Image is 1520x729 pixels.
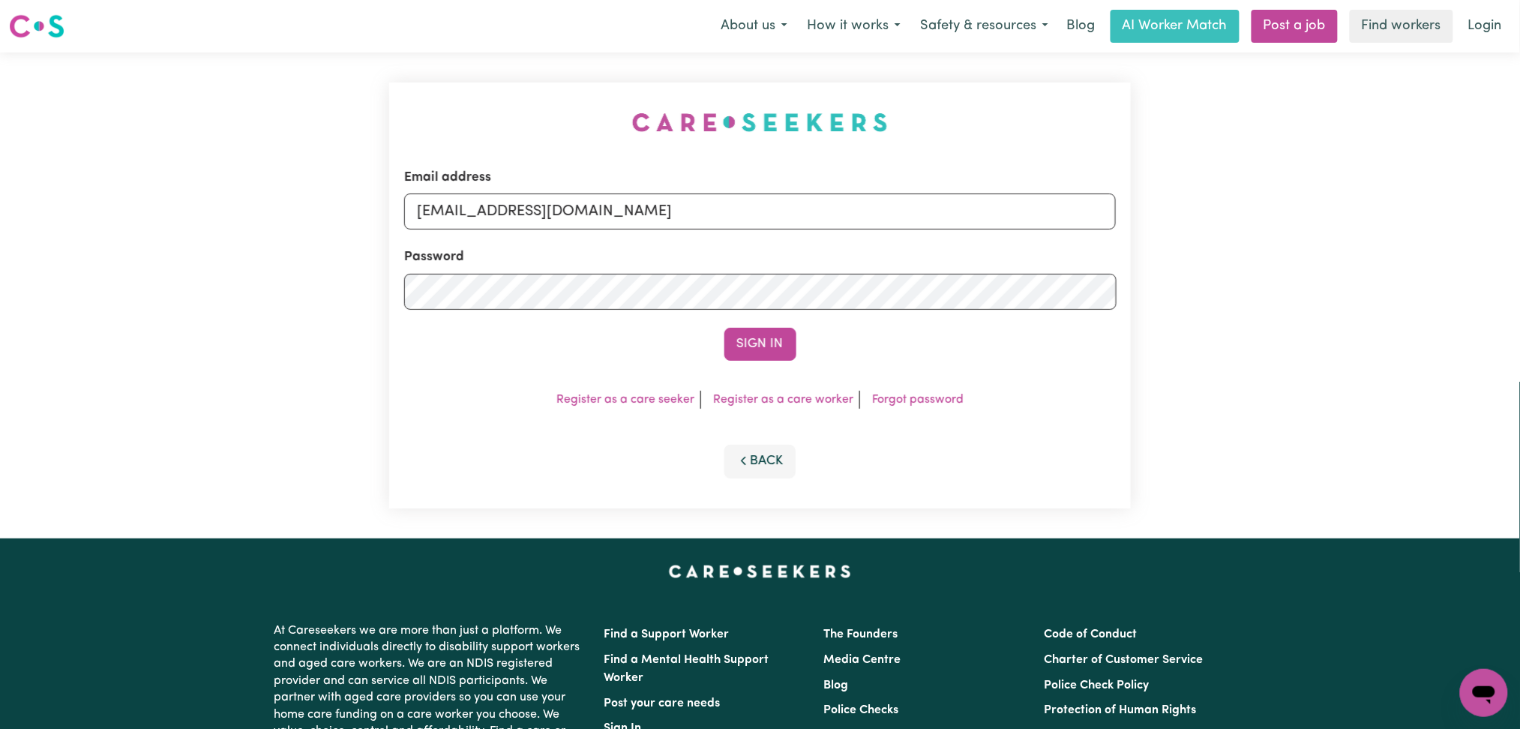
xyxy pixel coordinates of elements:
a: Blog [1058,10,1105,43]
button: Sign In [724,328,796,361]
a: Register as a care seeker [556,394,694,406]
label: Email address [404,168,491,187]
button: About us [711,10,797,42]
button: How it works [797,10,910,42]
button: Back [724,445,796,478]
a: Code of Conduct [1044,628,1137,640]
a: Police Checks [824,704,899,716]
a: Protection of Human Rights [1044,704,1196,716]
a: Post a job [1252,10,1338,43]
a: Police Check Policy [1044,679,1149,691]
a: Blog [824,679,849,691]
a: Careseekers home page [669,565,851,577]
a: Register as a care worker [713,394,853,406]
a: Post your care needs [604,697,721,709]
a: The Founders [824,628,898,640]
a: Media Centre [824,654,901,666]
a: Forgot password [872,394,964,406]
iframe: Button to launch messaging window [1460,669,1508,717]
a: Login [1459,10,1511,43]
a: Find workers [1350,10,1453,43]
a: Charter of Customer Service [1044,654,1203,666]
a: Find a Support Worker [604,628,730,640]
a: Find a Mental Health Support Worker [604,654,769,684]
a: AI Worker Match [1111,10,1240,43]
img: Careseekers logo [9,13,64,40]
a: Careseekers logo [9,9,64,43]
label: Password [404,247,464,267]
button: Safety & resources [910,10,1058,42]
input: Email address [404,193,1117,229]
